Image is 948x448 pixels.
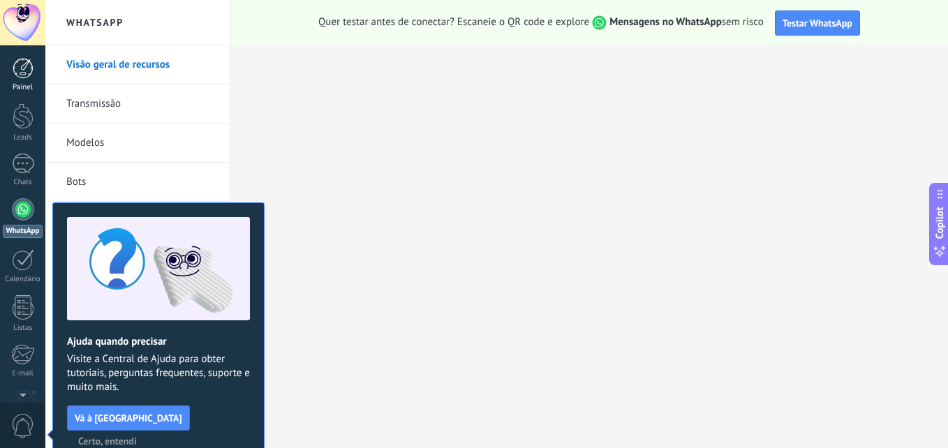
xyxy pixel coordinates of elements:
[66,45,216,84] a: Visão geral de recursos
[67,405,190,431] button: Vá à [GEOGRAPHIC_DATA]
[3,83,43,92] div: Painel
[3,324,43,333] div: Listas
[3,225,43,238] div: WhatsApp
[66,84,216,124] a: Transmissão
[783,17,852,29] span: Testar WhatsApp
[45,45,230,84] li: Visão geral de recursos
[3,178,43,187] div: Chats
[3,369,43,378] div: E-mail
[75,413,182,423] span: Vá à [GEOGRAPHIC_DATA]
[67,352,250,394] span: Visite a Central de Ajuda para obter tutoriais, perguntas frequentes, suporte e muito mais.
[45,163,230,202] li: Bots
[66,202,124,241] span: Agente de IA
[66,163,216,202] a: Bots
[78,436,137,446] span: Certo, entendi
[3,275,43,284] div: Calendário
[45,84,230,124] li: Transmissão
[45,124,230,163] li: Modelos
[318,15,764,30] span: Quer testar antes de conectar? Escaneie o QR code e explore sem risco
[45,202,230,240] li: Agente de IA
[933,207,947,239] span: Copilot
[66,202,216,241] a: Agente de IAExperimente!
[609,15,722,29] strong: Mensagens no WhatsApp
[3,133,43,142] div: Leads
[67,335,250,348] h2: Ajuda quando precisar
[775,10,860,36] button: Testar WhatsApp
[66,124,216,163] a: Modelos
